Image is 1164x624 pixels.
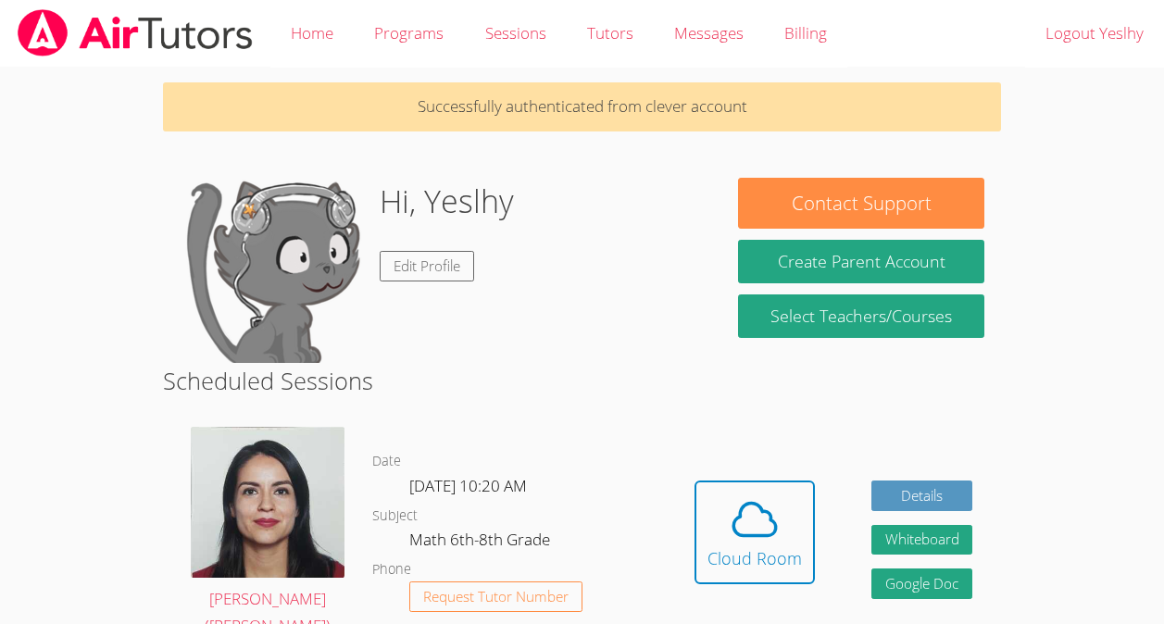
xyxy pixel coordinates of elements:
[16,9,255,56] img: airtutors_banner-c4298cdbf04f3fff15de1276eac7730deb9818008684d7c2e4769d2f7ddbe033.png
[738,240,983,283] button: Create Parent Account
[380,251,474,281] a: Edit Profile
[409,475,527,496] span: [DATE] 10:20 AM
[180,178,365,363] img: default.png
[674,22,744,44] span: Messages
[409,527,554,558] dd: Math 6th-8th Grade
[372,505,418,528] dt: Subject
[163,363,1001,398] h2: Scheduled Sessions
[191,427,344,578] img: picture.jpeg
[707,545,802,571] div: Cloud Room
[871,480,973,511] a: Details
[409,581,582,612] button: Request Tutor Number
[871,568,973,599] a: Google Doc
[423,590,569,604] span: Request Tutor Number
[738,294,983,338] a: Select Teachers/Courses
[695,480,815,584] button: Cloud Room
[380,178,514,225] h1: Hi, Yeslhy
[163,82,1001,131] p: Successfully authenticated from clever account
[738,178,983,229] button: Contact Support
[372,558,411,581] dt: Phone
[871,525,973,555] button: Whiteboard
[372,450,401,473] dt: Date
